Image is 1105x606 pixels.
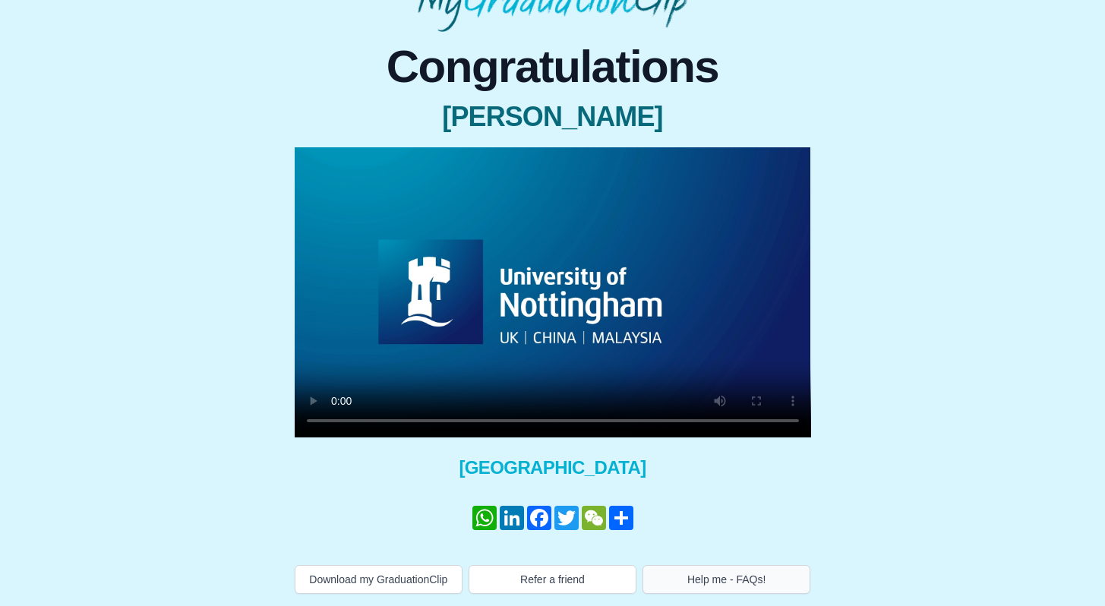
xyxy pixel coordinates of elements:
[295,102,811,132] span: [PERSON_NAME]
[526,506,553,530] a: Facebook
[469,565,636,594] button: Refer a friend
[295,456,811,480] span: [GEOGRAPHIC_DATA]
[608,506,635,530] a: Share
[498,506,526,530] a: LinkedIn
[471,506,498,530] a: WhatsApp
[642,565,810,594] button: Help me - FAQs!
[295,565,463,594] button: Download my GraduationClip
[580,506,608,530] a: WeChat
[295,44,811,90] span: Congratulations
[553,506,580,530] a: Twitter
